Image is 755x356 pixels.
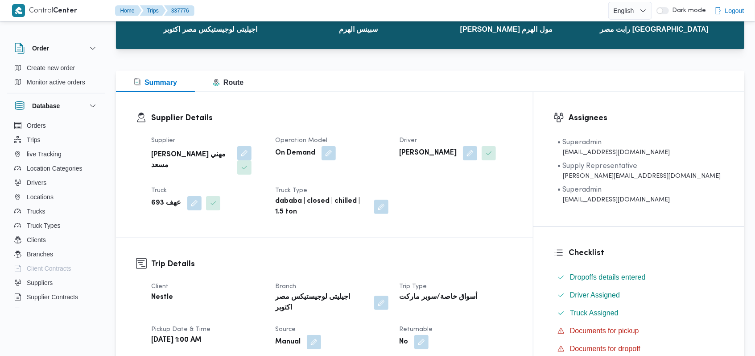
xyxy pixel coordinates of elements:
b: [PERSON_NAME] مهني مسعد [151,150,231,171]
img: X8yXhbKr1z7QwAAAABJRU5ErkJggg== [12,4,25,17]
span: Supplier Contracts [27,292,78,302]
h3: Order [32,43,49,54]
span: Documents for pickup [570,326,639,336]
button: Logout [711,2,748,20]
span: Create new order [27,63,75,73]
span: Documents for dropoff [570,343,640,354]
span: Branches [27,249,53,260]
button: Client Contracts [11,261,102,276]
span: Returnable [399,327,433,332]
button: Order [14,43,98,54]
span: رابت مصر [GEOGRAPHIC_DATA] [600,24,709,35]
span: Documents for pickup [570,327,639,335]
button: Supplier Contracts [11,290,102,304]
b: [PERSON_NAME] [399,148,457,159]
span: Source [275,327,296,332]
button: Location Categories [11,161,102,176]
span: Clients [27,235,46,245]
span: • Superadmin karim.ragab@illa.com.eg [557,137,670,157]
button: Truck Assigned [554,306,724,320]
div: [EMAIL_ADDRESS][DOMAIN_NAME] [557,148,670,157]
span: Driver [399,138,417,143]
span: live Tracking [27,149,62,159]
b: [DATE] 1:00 AM [151,335,202,346]
span: [PERSON_NAME] مول الهرم [460,24,553,35]
button: Monitor active orders [11,75,102,89]
button: Locations [11,190,102,204]
button: Database [14,101,98,111]
b: اجيليتى لوجيستيكس مصر اكتوبر [275,292,368,314]
span: Supplier [151,138,175,143]
button: Truck Types [11,218,102,233]
span: Location Categories [27,163,83,174]
span: Drivers [27,177,46,188]
button: Suppliers [11,276,102,290]
span: Dropoffs details entered [570,272,646,283]
button: Trucks [11,204,102,218]
span: Truck Assigned [570,309,619,317]
span: Summary [134,79,177,86]
b: عهف 693 [151,198,181,209]
span: Truck Types [27,220,60,231]
span: Logout [725,5,744,16]
button: Devices [11,304,102,318]
span: Dark mode [669,7,706,14]
div: [EMAIL_ADDRESS][DOMAIN_NAME] [557,195,670,205]
span: Trip Type [399,284,427,289]
button: Clients [11,233,102,247]
button: Create new order [11,61,102,75]
span: سبينس الهرم [339,24,378,35]
span: Pickup date & time [151,327,210,332]
button: Trips [140,5,166,16]
button: 337776 [164,5,194,16]
b: Manual [275,337,301,348]
b: Nestle [151,292,173,303]
b: Center [54,8,78,14]
div: Order [7,61,105,93]
div: • Superadmin [557,137,670,148]
div: [PERSON_NAME][EMAIL_ADDRESS][DOMAIN_NAME] [557,172,721,181]
button: Documents for dropoff [554,342,724,356]
button: Branches [11,247,102,261]
span: Operation Model [275,138,327,143]
button: Trips [11,133,102,147]
span: Trips [27,134,41,145]
h3: Checklist [569,247,724,259]
span: Driver Assigned [570,291,620,299]
span: Client [151,284,169,289]
span: اجيليتى لوجيستيكس مصر اكتوبر [163,24,257,35]
button: Orders [11,118,102,133]
span: Suppliers [27,277,53,288]
h3: Supplier Details [151,112,513,124]
button: Documents for pickup [554,324,724,338]
span: Trucks [27,206,45,217]
span: Branch [275,284,296,289]
button: Home [115,5,142,16]
span: Truck Assigned [570,308,619,318]
span: Truck [151,188,167,193]
b: أسواق خاصة/سوبر ماركت [399,292,477,303]
div: Database [7,118,105,312]
span: Documents for dropoff [570,345,640,352]
div: • Supply Representative [557,161,721,172]
span: • Supply Representative mohamed.sabry@illa.com.eg [557,161,721,181]
b: dababa | closed | chilled | 1.5 ton [275,196,368,218]
span: Truck Type [275,188,307,193]
span: Devices [27,306,49,317]
button: Driver Assigned [554,288,724,302]
span: Driver Assigned [570,290,620,301]
span: • Superadmin mostafa.elrouby@illa.com.eg [557,184,670,205]
h3: Assignees [569,112,724,124]
span: Route [213,79,243,86]
button: Drivers [11,176,102,190]
button: Dropoffs details entered [554,270,724,285]
span: Monitor active orders [27,77,85,88]
h3: Database [32,101,60,111]
b: On Demand [275,148,315,159]
span: Locations [27,192,54,202]
span: Dropoffs details entered [570,273,646,281]
h3: Trip Details [151,258,513,270]
span: Orders [27,120,46,131]
span: Client Contracts [27,263,71,274]
div: • Superadmin [557,184,670,195]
